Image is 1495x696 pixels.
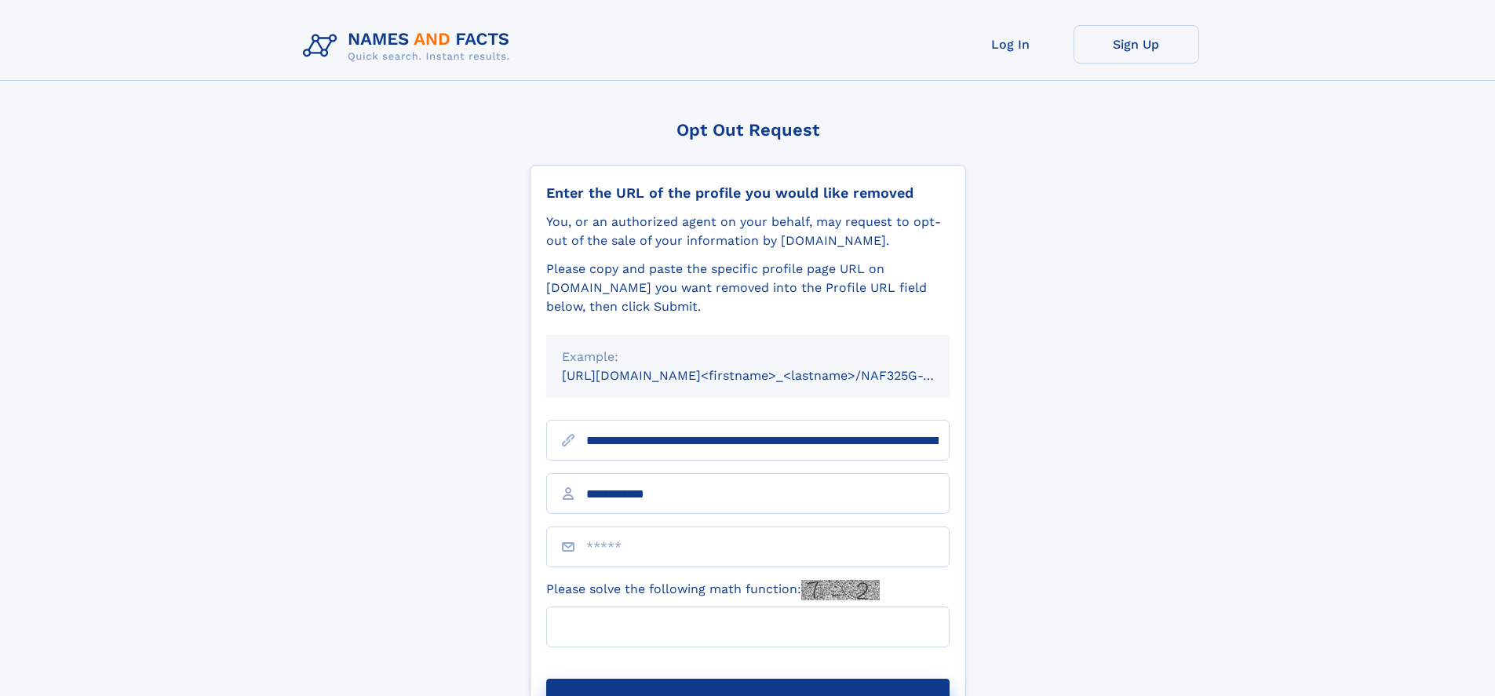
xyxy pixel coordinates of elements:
a: Sign Up [1074,25,1199,64]
div: You, or an authorized agent on your behalf, may request to opt-out of the sale of your informatio... [546,213,950,250]
div: Enter the URL of the profile you would like removed [546,184,950,202]
label: Please solve the following math function: [546,580,880,600]
div: Opt Out Request [530,120,966,140]
div: Please copy and paste the specific profile page URL on [DOMAIN_NAME] you want removed into the Pr... [546,260,950,316]
img: Logo Names and Facts [297,25,523,67]
a: Log In [948,25,1074,64]
small: [URL][DOMAIN_NAME]<firstname>_<lastname>/NAF325G-xxxxxxxx [562,368,979,383]
div: Example: [562,348,934,366]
